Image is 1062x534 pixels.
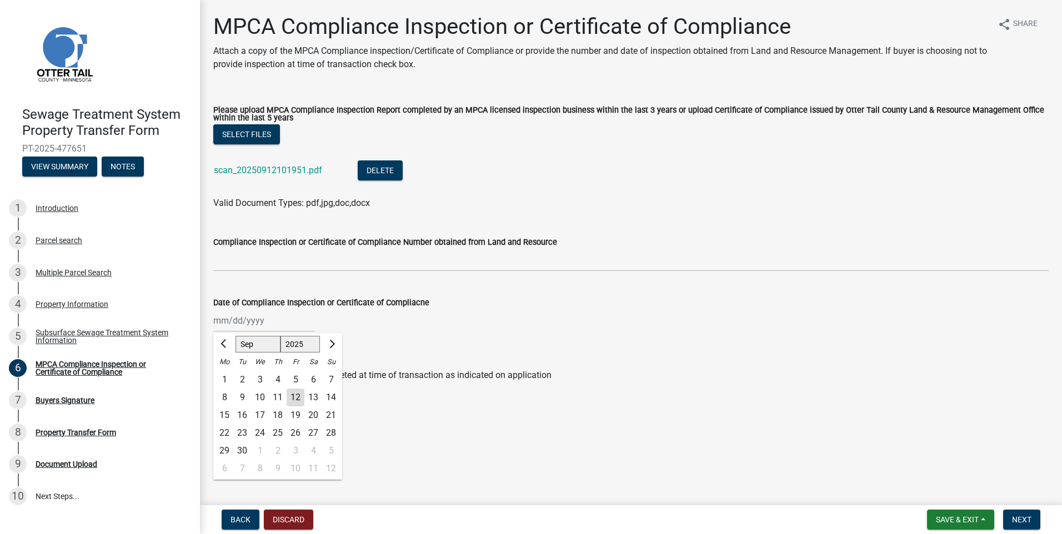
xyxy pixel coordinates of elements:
[304,442,322,460] div: 4
[233,460,251,477] div: 7
[216,353,233,371] div: Mo
[216,424,233,442] div: 22
[269,406,287,424] div: Thursday, September 18, 2025
[251,460,269,477] div: Wednesday, October 8, 2025
[304,460,322,477] div: Saturday, October 11, 2025
[9,455,27,473] div: 9
[9,295,27,313] div: 4
[233,460,251,477] div: Tuesday, October 7, 2025
[287,389,304,406] div: Friday, September 12, 2025
[304,371,322,389] div: Saturday, September 6, 2025
[227,369,552,382] label: An inspection was not completed at time of transaction as indicated on application
[1003,510,1040,530] button: Next
[936,515,979,524] span: Save & Exit
[322,424,340,442] div: 28
[304,389,322,406] div: Saturday, September 13, 2025
[269,442,287,460] div: 2
[251,371,269,389] div: 3
[213,239,557,246] label: Compliance Inspection or Certificate of Compliance Number obtained from Land and Resource
[22,12,106,95] img: Otter Tail County, Minnesota
[322,371,340,389] div: Sunday, September 7, 2025
[36,269,112,276] div: Multiple Parcel Search
[216,460,233,477] div: Monday, October 6, 2025
[269,460,287,477] div: Thursday, October 9, 2025
[998,18,1011,31] i: share
[251,460,269,477] div: 8
[269,442,287,460] div: Thursday, October 2, 2025
[322,406,340,424] div: 21
[269,424,287,442] div: 25
[102,157,144,177] button: Notes
[304,406,322,424] div: 20
[251,424,269,442] div: Wednesday, September 24, 2025
[287,460,304,477] div: Friday, October 10, 2025
[216,389,233,406] div: 8
[322,424,340,442] div: Sunday, September 28, 2025
[1013,18,1038,31] span: Share
[322,353,340,371] div: Su
[927,510,994,530] button: Save & Exit
[9,264,27,281] div: 3
[213,107,1049,123] label: Please upload MPCA Compliance Inspection Report completed by an MPCA licensed inspection business...
[322,389,340,406] div: Sunday, September 14, 2025
[233,424,251,442] div: Tuesday, September 23, 2025
[36,204,78,212] div: Introduction
[304,371,322,389] div: 6
[251,406,269,424] div: 17
[9,391,27,409] div: 7
[233,424,251,442] div: 23
[251,424,269,442] div: 24
[216,371,233,389] div: Monday, September 1, 2025
[233,442,251,460] div: Tuesday, September 30, 2025
[233,442,251,460] div: 30
[287,424,304,442] div: Friday, September 26, 2025
[287,442,304,460] div: 3
[36,236,82,244] div: Parcel search
[22,107,191,139] h4: Sewage Treatment System Property Transfer Form
[304,424,322,442] div: 27
[322,406,340,424] div: Sunday, September 21, 2025
[36,460,97,468] div: Document Upload
[216,460,233,477] div: 6
[218,335,231,353] button: Previous month
[287,442,304,460] div: Friday, October 3, 2025
[304,353,322,371] div: Sa
[304,406,322,424] div: Saturday, September 20, 2025
[9,487,27,505] div: 10
[233,371,251,389] div: Tuesday, September 2, 2025
[213,44,989,71] p: Attach a copy of the MPCA Compliance inspection/Certificate of Compliance or provide the number a...
[264,510,313,530] button: Discard
[213,13,989,40] h1: MPCA Compliance Inspection or Certificate of Compliance
[989,13,1046,35] button: shareShare
[304,389,322,406] div: 13
[9,424,27,441] div: 8
[216,442,233,460] div: 29
[233,371,251,389] div: 2
[233,406,251,424] div: 16
[269,389,287,406] div: 11
[9,359,27,377] div: 6
[216,371,233,389] div: 1
[213,198,370,208] span: Valid Document Types: pdf,jpg,doc,docx
[322,460,340,477] div: Sunday, October 12, 2025
[102,163,144,172] wm-modal-confirm: Notes
[287,406,304,424] div: Friday, September 19, 2025
[216,406,233,424] div: Monday, September 15, 2025
[216,389,233,406] div: Monday, September 8, 2025
[9,231,27,249] div: 2
[287,371,304,389] div: Friday, September 5, 2025
[280,336,320,353] select: Select year
[236,336,280,353] select: Select month
[251,389,269,406] div: Wednesday, September 10, 2025
[324,335,338,353] button: Next month
[36,360,182,376] div: MPCA Compliance Inspection or Certificate of Compliance
[213,124,280,144] button: Select files
[251,406,269,424] div: Wednesday, September 17, 2025
[222,510,259,530] button: Back
[231,515,251,524] span: Back
[269,371,287,389] div: 4
[287,353,304,371] div: Fr
[358,166,403,177] wm-modal-confirm: Delete Document
[213,309,315,332] input: mm/dd/yyyy
[304,424,322,442] div: Saturday, September 27, 2025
